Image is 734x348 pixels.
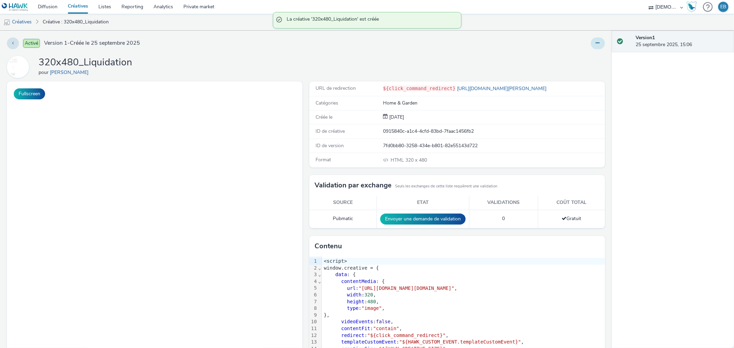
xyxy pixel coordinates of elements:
[316,156,331,163] span: Format
[322,278,605,285] div: : {
[391,157,405,163] span: HTML
[347,299,364,304] span: height
[636,34,728,48] div: 25 septembre 2025, 15:06
[316,128,345,134] span: ID de créative
[347,285,355,291] span: url
[341,319,373,324] span: videoEvents
[322,265,605,272] div: window.creative = {
[364,292,373,297] span: 320
[39,69,50,76] span: pour
[318,272,321,277] span: Fold line
[39,14,112,30] a: Créative : 320x480_Liquidation
[341,333,364,338] span: redirect
[336,272,347,277] span: data
[322,318,605,325] div: : ,
[388,114,404,121] div: Création 25 septembre 2025, 15:06
[376,319,391,324] span: false
[309,332,318,339] div: 12
[309,339,318,346] div: 13
[309,305,318,312] div: 8
[380,214,466,225] button: Envoyer une demande de validation
[322,258,605,265] div: <script>
[315,241,342,251] h3: Contenu
[347,305,359,311] span: type
[636,34,655,41] strong: Version 1
[399,339,521,345] span: "${HAWK_CUSTOM_EVENT.templateCustomEvent}"
[322,332,605,339] div: : ,
[315,180,392,191] h3: Validation par exchange
[341,326,370,331] span: contentFit
[469,196,538,210] th: Validations
[39,56,132,69] h1: 320x480_Liquidation
[322,325,605,332] div: : ,
[14,88,45,99] button: Fullscreen
[316,85,356,91] span: URL de redirection
[368,299,376,304] span: 480
[383,142,604,149] div: 7fd0bb80-3258-434e-b801-82e55143d722
[388,114,404,120] span: [DATE]
[383,86,456,91] code: ${click_command_redirect}
[309,210,377,228] td: Pubmatic
[322,292,605,298] div: : ,
[341,279,376,284] span: contentMedia
[390,157,427,163] span: 320 x 480
[721,2,726,12] div: EB
[8,57,28,77] img: STEINMETZ
[2,3,28,11] img: undefined Logo
[287,16,454,25] span: La créative '320x480_Liquidation' est créée
[687,1,697,12] img: Hawk Academy
[368,333,446,338] span: "${click_command_redirect}"
[322,312,605,319] div: },
[318,279,321,284] span: Fold line
[395,184,497,189] small: Seuls les exchanges de cette liste requièrent une validation
[383,100,604,107] div: Home & Garden
[309,271,318,278] div: 3
[322,298,605,305] div: : ,
[322,339,605,346] div: : ,
[309,278,318,285] div: 4
[538,196,605,210] th: Coût total
[376,196,469,210] th: Etat
[502,215,505,222] span: 0
[309,258,318,265] div: 1
[309,298,318,305] div: 7
[562,215,581,222] span: Gratuit
[309,325,318,332] div: 11
[309,196,377,210] th: Source
[362,305,382,311] span: "image"
[383,128,604,135] div: 0915840c-a1c4-4cfd-83bd-7faac1456fb2
[23,39,40,48] span: Activé
[50,69,91,76] a: [PERSON_NAME]
[309,312,318,319] div: 9
[322,285,605,292] div: : ,
[309,285,318,292] div: 5
[316,114,332,120] span: Créée le
[359,285,454,291] span: "[URL][DOMAIN_NAME][DOMAIN_NAME]"
[309,265,318,272] div: 2
[341,339,396,345] span: templateCustomEvent
[7,64,32,70] a: STEINMETZ
[687,1,700,12] a: Hawk Academy
[3,19,10,26] img: mobile
[322,305,605,312] div: : ,
[316,142,344,149] span: ID de version
[316,100,338,106] span: Catégories
[318,265,321,271] span: Fold line
[309,318,318,325] div: 10
[373,326,399,331] span: "contain"
[347,292,361,297] span: width
[322,271,605,278] div: : {
[456,85,549,92] a: [URL][DOMAIN_NAME][PERSON_NAME]
[309,292,318,298] div: 6
[44,39,140,47] span: Version 1 - Créée le 25 septembre 2025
